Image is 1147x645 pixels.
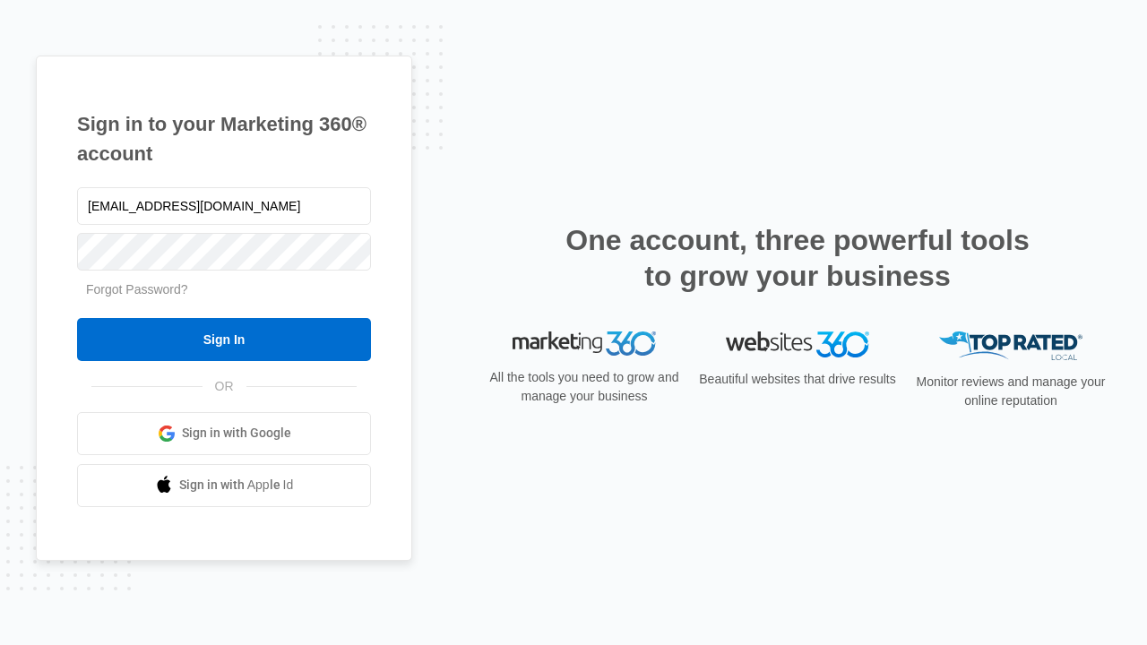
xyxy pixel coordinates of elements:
[513,331,656,357] img: Marketing 360
[560,222,1035,294] h2: One account, three powerful tools to grow your business
[77,412,371,455] a: Sign in with Google
[77,464,371,507] a: Sign in with Apple Id
[77,109,371,168] h1: Sign in to your Marketing 360® account
[77,318,371,361] input: Sign In
[86,282,188,297] a: Forgot Password?
[182,424,291,443] span: Sign in with Google
[939,331,1082,361] img: Top Rated Local
[484,368,685,406] p: All the tools you need to grow and manage your business
[697,370,898,389] p: Beautiful websites that drive results
[77,187,371,225] input: Email
[179,476,294,494] span: Sign in with Apple Id
[910,373,1111,410] p: Monitor reviews and manage your online reputation
[726,331,869,357] img: Websites 360
[203,377,246,396] span: OR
